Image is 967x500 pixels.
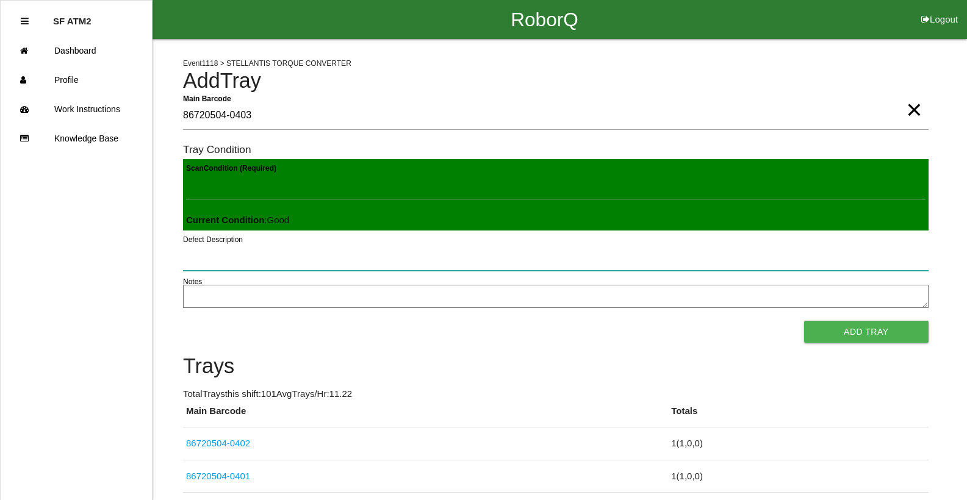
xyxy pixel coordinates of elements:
button: Add Tray [804,321,929,343]
a: Dashboard [1,36,152,65]
input: Required [183,102,929,130]
th: Main Barcode [183,404,668,427]
b: Main Barcode [183,94,231,102]
b: Current Condition [186,215,264,225]
td: 1 ( 1 , 0 , 0 ) [668,460,928,493]
p: SF ATM2 [53,7,92,26]
h4: Trays [183,355,929,378]
h4: Add Tray [183,70,929,93]
label: Notes [183,276,202,287]
p: Total Trays this shift: 101 Avg Trays /Hr: 11.22 [183,387,929,401]
a: Work Instructions [1,95,152,124]
th: Totals [668,404,928,427]
a: 86720504-0402 [186,438,250,448]
label: Defect Description [183,234,243,245]
a: Profile [1,65,152,95]
a: Knowledge Base [1,124,152,153]
a: 86720504-0401 [186,471,250,481]
h6: Tray Condition [183,144,929,155]
div: Close [21,7,29,36]
td: 1 ( 1 , 0 , 0 ) [668,427,928,460]
b: Scan Condition (Required) [186,164,276,173]
span: Event 1118 > STELLANTIS TORQUE CONVERTER [183,59,351,68]
span: : Good [186,215,289,225]
span: Clear Input [906,85,922,110]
